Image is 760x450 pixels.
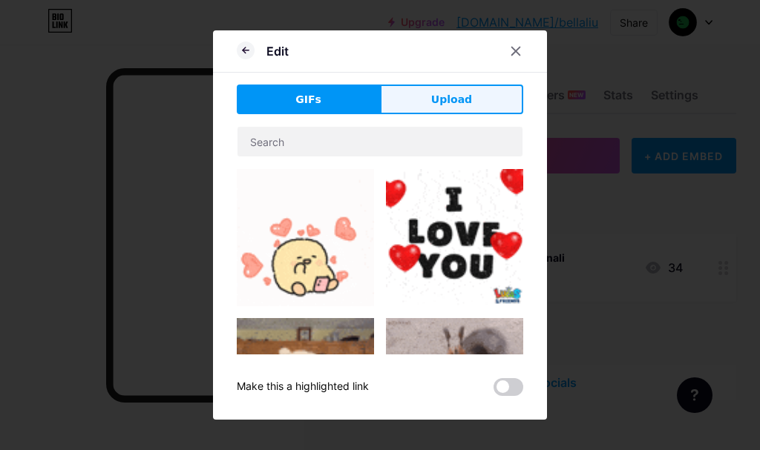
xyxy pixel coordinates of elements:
[295,92,321,107] span: GIFs
[431,92,472,107] span: Upload
[237,85,380,114] button: GIFs
[237,169,374,306] img: Gihpy
[386,169,523,306] img: Gihpy
[237,127,522,156] input: Search
[380,85,523,114] button: Upload
[266,42,289,60] div: Edit
[237,378,369,396] div: Make this a highlighted link
[386,318,523,433] img: Gihpy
